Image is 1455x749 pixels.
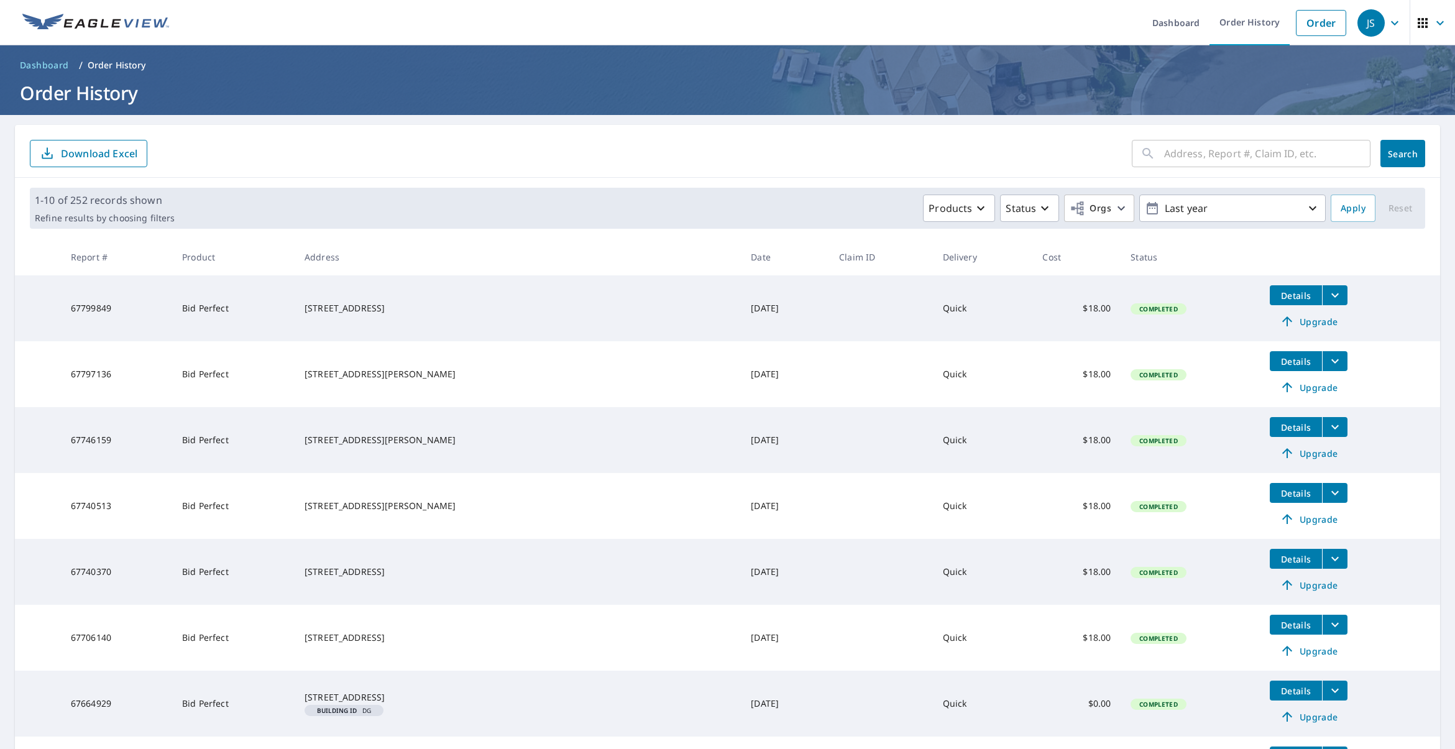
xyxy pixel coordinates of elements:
[61,407,172,473] td: 67746159
[172,275,295,341] td: Bid Perfect
[172,671,295,737] td: Bid Perfect
[1277,685,1315,697] span: Details
[1390,148,1415,160] span: Search
[1270,417,1322,437] button: detailsBtn-67746159
[933,407,1033,473] td: Quick
[741,239,829,275] th: Date
[172,473,295,539] td: Bid Perfect
[1296,10,1346,36] a: Order
[1270,443,1347,463] a: Upgrade
[1277,421,1315,433] span: Details
[1322,285,1347,305] button: filesDropdownBtn-67799849
[61,147,137,160] p: Download Excel
[1270,615,1322,635] button: detailsBtn-67706140
[61,473,172,539] td: 67740513
[741,473,829,539] td: [DATE]
[741,671,829,737] td: [DATE]
[933,605,1033,671] td: Quick
[1270,707,1347,727] a: Upgrade
[1322,549,1347,569] button: filesDropdownBtn-67740370
[61,275,172,341] td: 67799849
[1000,195,1059,222] button: Status
[1032,239,1121,275] th: Cost
[1270,549,1322,569] button: detailsBtn-67740370
[1357,9,1385,37] div: JS
[1270,351,1322,371] button: detailsBtn-67797136
[305,302,731,315] div: [STREET_ADDRESS]
[1277,709,1340,724] span: Upgrade
[1277,512,1340,526] span: Upgrade
[1277,290,1315,301] span: Details
[741,341,829,407] td: [DATE]
[305,500,731,512] div: [STREET_ADDRESS][PERSON_NAME]
[1270,575,1347,595] a: Upgrade
[305,368,731,380] div: [STREET_ADDRESS][PERSON_NAME]
[1322,351,1347,371] button: filesDropdownBtn-67797136
[310,707,379,714] span: DG
[1277,446,1340,461] span: Upgrade
[741,539,829,605] td: [DATE]
[15,55,1440,75] nav: breadcrumb
[1270,641,1347,661] a: Upgrade
[1132,700,1185,709] span: Completed
[172,539,295,605] td: Bid Perfect
[1121,239,1260,275] th: Status
[1032,539,1121,605] td: $18.00
[172,341,295,407] td: Bid Perfect
[1270,681,1322,701] button: detailsBtn-67664929
[317,707,357,714] em: Building ID
[1380,140,1425,167] button: Search
[933,275,1033,341] td: Quick
[1006,201,1036,216] p: Status
[1331,195,1375,222] button: Apply
[741,605,829,671] td: [DATE]
[1032,473,1121,539] td: $18.00
[1277,380,1340,395] span: Upgrade
[172,605,295,671] td: Bid Perfect
[1270,311,1347,331] a: Upgrade
[295,239,741,275] th: Address
[1277,314,1340,329] span: Upgrade
[79,58,83,73] li: /
[305,632,731,644] div: [STREET_ADDRESS]
[172,407,295,473] td: Bid Perfect
[35,193,175,208] p: 1-10 of 252 records shown
[929,201,972,216] p: Products
[1322,615,1347,635] button: filesDropdownBtn-67706140
[933,671,1033,737] td: Quick
[829,239,932,275] th: Claim ID
[741,407,829,473] td: [DATE]
[1032,605,1121,671] td: $18.00
[1277,619,1315,631] span: Details
[1160,198,1305,219] p: Last year
[1132,502,1185,511] span: Completed
[1322,417,1347,437] button: filesDropdownBtn-67746159
[1032,275,1121,341] td: $18.00
[1277,356,1315,367] span: Details
[1139,195,1326,222] button: Last year
[22,14,169,32] img: EV Logo
[1341,201,1365,216] span: Apply
[1032,341,1121,407] td: $18.00
[1132,305,1185,313] span: Completed
[1270,285,1322,305] button: detailsBtn-67799849
[933,473,1033,539] td: Quick
[35,213,175,224] p: Refine results by choosing filters
[933,341,1033,407] td: Quick
[1270,509,1347,529] a: Upgrade
[923,195,995,222] button: Products
[1132,370,1185,379] span: Completed
[15,55,74,75] a: Dashboard
[305,566,731,578] div: [STREET_ADDRESS]
[1132,436,1185,445] span: Completed
[1277,553,1315,565] span: Details
[933,239,1033,275] th: Delivery
[1132,568,1185,577] span: Completed
[1164,136,1370,171] input: Address, Report #, Claim ID, etc.
[1277,577,1340,592] span: Upgrade
[933,539,1033,605] td: Quick
[1064,195,1134,222] button: Orgs
[30,140,147,167] button: Download Excel
[1277,487,1315,499] span: Details
[741,275,829,341] td: [DATE]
